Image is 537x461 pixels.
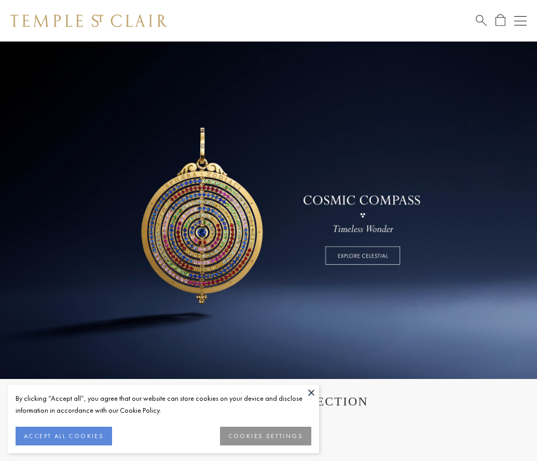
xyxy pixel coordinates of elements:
div: By clicking “Accept all”, you agree that our website can store cookies on your device and disclos... [16,392,311,416]
img: Temple St. Clair [10,15,167,27]
button: COOKIES SETTINGS [220,427,311,445]
button: Open navigation [514,15,527,27]
button: ACCEPT ALL COOKIES [16,427,112,445]
a: Open Shopping Bag [495,14,505,27]
a: Search [476,14,487,27]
